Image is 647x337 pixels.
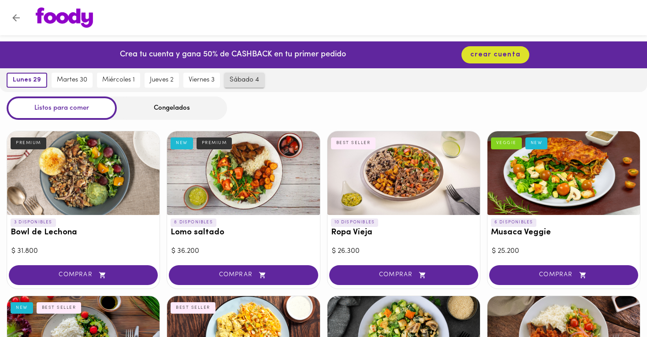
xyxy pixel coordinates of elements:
[52,73,93,88] button: martes 30
[327,131,480,215] div: Ropa Vieja
[11,218,56,226] p: 3 DISPONIBLES
[331,137,376,149] div: BEST SELLER
[331,228,476,237] h3: Ropa Vieja
[470,51,521,59] span: crear cuenta
[489,265,638,285] button: COMPRAR
[11,228,156,237] h3: Bowl de Lechona
[97,73,140,88] button: miércoles 1
[11,246,155,256] div: $ 31.800
[171,246,315,256] div: $ 36.200
[57,76,87,84] span: martes 30
[5,7,27,29] button: Volver
[492,246,636,256] div: $ 25.200
[491,218,537,226] p: 6 DISPONIBLES
[20,271,147,279] span: COMPRAR
[329,265,478,285] button: COMPRAR
[102,76,135,84] span: miércoles 1
[11,302,33,314] div: NEW
[332,246,476,256] div: $ 26.300
[331,218,379,226] p: 10 DISPONIBLES
[487,131,640,215] div: Musaca Veggie
[7,131,160,215] div: Bowl de Lechona
[230,76,259,84] span: sábado 4
[37,302,82,314] div: BEST SELLER
[340,271,467,279] span: COMPRAR
[491,228,636,237] h3: Musaca Veggie
[189,76,215,84] span: viernes 3
[7,73,47,88] button: lunes 29
[145,73,179,88] button: jueves 2
[461,46,529,63] button: crear cuenta
[171,137,193,149] div: NEW
[11,137,46,149] div: PREMIUM
[224,73,264,88] button: sábado 4
[7,96,117,120] div: Listos para comer
[167,131,320,215] div: Lomo saltado
[197,137,232,149] div: PREMIUM
[500,271,627,279] span: COMPRAR
[120,49,346,61] p: Crea tu cuenta y gana 50% de CASHBACK en tu primer pedido
[13,76,41,84] span: lunes 29
[171,218,216,226] p: 8 DISPONIBLES
[169,265,318,285] button: COMPRAR
[150,76,174,84] span: jueves 2
[171,228,316,237] h3: Lomo saltado
[596,286,638,328] iframe: Messagebird Livechat Widget
[180,271,307,279] span: COMPRAR
[36,7,93,28] img: logo.png
[117,96,227,120] div: Congelados
[525,137,548,149] div: NEW
[171,302,216,314] div: BEST SELLER
[183,73,220,88] button: viernes 3
[9,265,158,285] button: COMPRAR
[491,137,522,149] div: VEGGIE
